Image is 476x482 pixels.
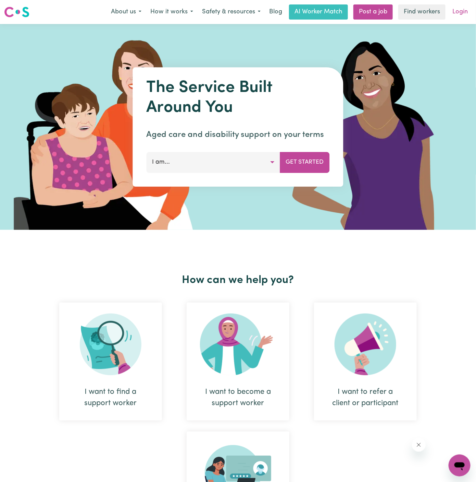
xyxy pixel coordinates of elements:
a: Careseekers logo [4,4,29,20]
a: Find workers [398,4,446,20]
h2: How can we help you? [47,274,429,287]
h1: The Service Built Around You [147,78,330,118]
a: AI Worker Match [289,4,348,20]
div: I want to find a support worker [76,386,146,409]
div: I want to refer a client or participant [330,386,400,409]
iframe: Close message [412,438,426,452]
span: Need any help? [4,5,41,10]
img: Refer [335,314,396,375]
button: About us [107,5,146,19]
img: Search [80,314,141,375]
img: Become Worker [200,314,276,375]
img: Careseekers logo [4,6,29,18]
div: I want to refer a client or participant [314,303,417,421]
button: How it works [146,5,198,19]
div: I want to become a support worker [203,386,273,409]
p: Aged care and disability support on your terms [147,129,330,141]
a: Login [448,4,472,20]
a: Blog [265,4,286,20]
div: I want to become a support worker [187,303,289,421]
button: Safety & resources [198,5,265,19]
button: Get Started [280,152,330,173]
a: Post a job [353,4,393,20]
iframe: Button to launch messaging window [449,455,471,477]
button: I am... [147,152,280,173]
div: I want to find a support worker [59,303,162,421]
